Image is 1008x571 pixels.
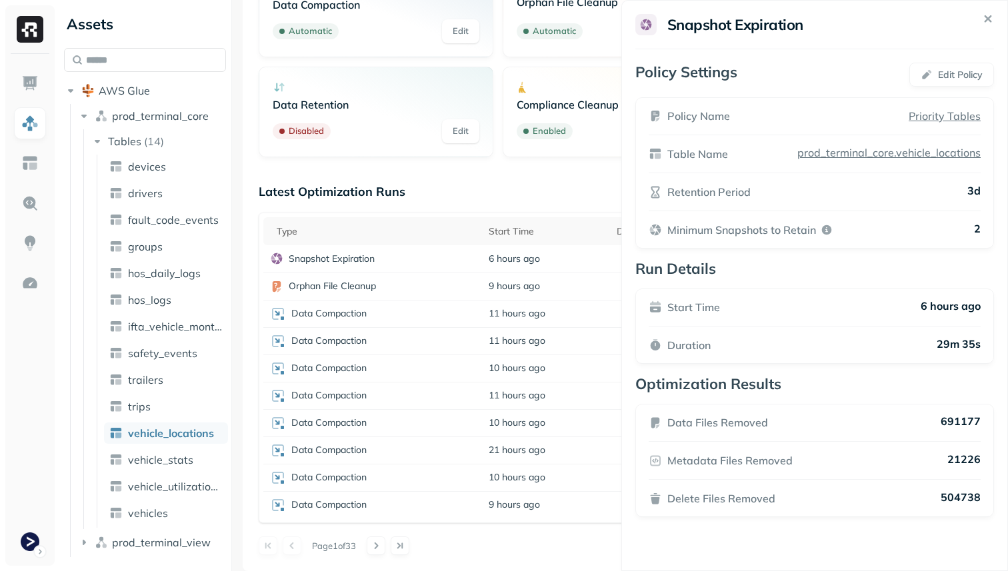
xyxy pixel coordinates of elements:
[667,222,816,238] p: Minimum Snapshots to Retain
[667,452,793,468] p: Metadata Files Removed
[667,414,768,430] p: Data Files Removed
[795,146,981,159] p: prod_terminal_core.vehicle_locations
[941,490,981,506] p: 504738
[667,337,711,353] p: Duration
[667,490,775,506] p: Delete Files Removed
[921,299,981,315] p: 6 hours ago
[635,374,994,393] p: Optimization Results
[792,146,981,159] a: prod_terminal_core.vehicle_locations
[667,108,730,124] p: Policy Name
[667,299,720,315] p: Start Time
[635,259,994,278] p: Run Details
[667,146,728,162] p: Table Name
[974,222,981,238] p: 2
[947,452,981,468] p: 21226
[667,184,751,200] p: Retention Period
[909,63,994,87] button: Edit Policy
[909,108,981,124] a: Priority Tables
[937,337,981,353] p: 29m 35s
[967,184,981,200] p: 3d
[941,414,981,430] p: 691177
[635,63,737,87] p: Policy Settings
[667,15,803,34] h2: Snapshot Expiration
